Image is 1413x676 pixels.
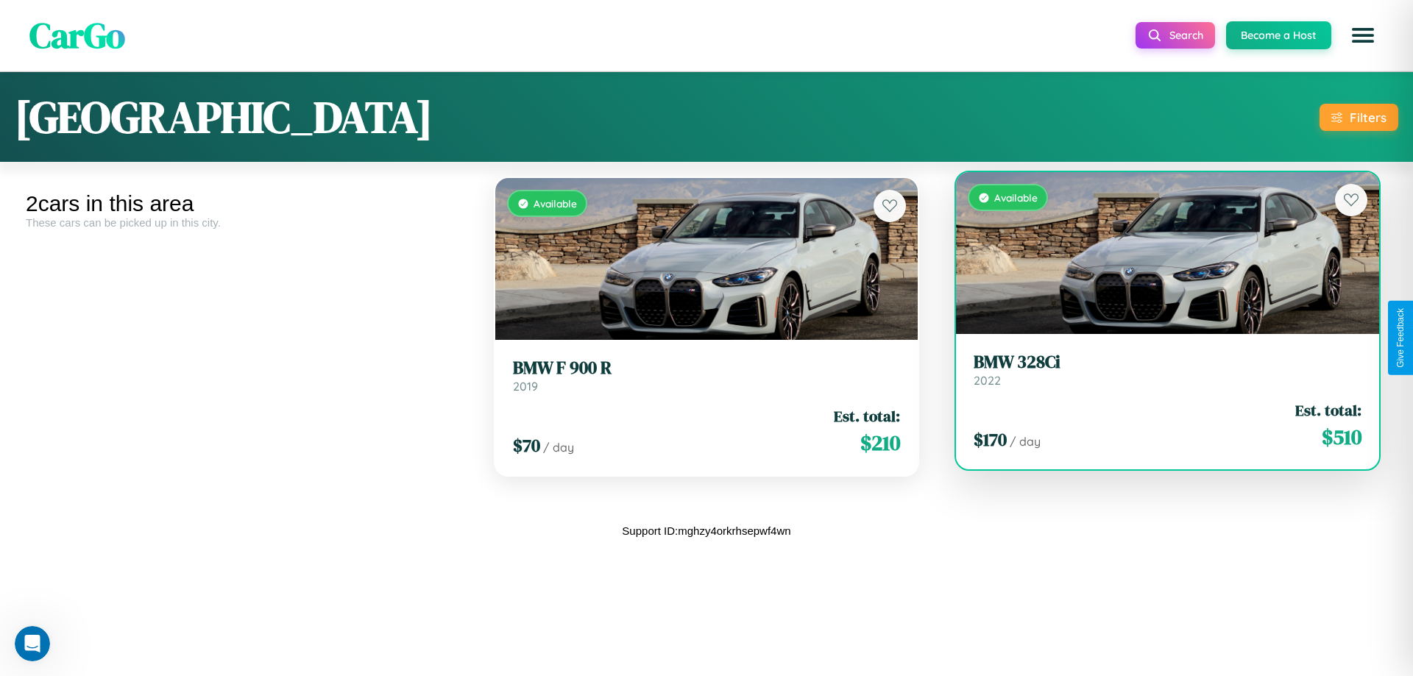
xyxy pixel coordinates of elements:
iframe: Intercom live chat [15,626,50,661]
h1: [GEOGRAPHIC_DATA] [15,87,433,147]
span: $ 210 [860,428,900,458]
span: $ 510 [1322,422,1361,452]
h3: BMW 328Ci [974,352,1361,373]
span: Available [994,191,1038,204]
button: Become a Host [1226,21,1331,49]
span: / day [1010,434,1041,449]
span: 2022 [974,373,1001,388]
span: Est. total: [834,405,900,427]
span: CarGo [29,11,125,60]
button: Search [1136,22,1215,49]
span: Search [1169,29,1203,42]
span: Est. total: [1295,399,1361,421]
button: Open menu [1342,15,1384,56]
span: 2019 [513,379,538,394]
h3: BMW F 900 R [513,357,901,379]
div: Filters [1350,110,1387,125]
span: / day [543,440,574,455]
span: Available [534,197,577,210]
div: 2 cars in this area [26,191,465,216]
div: These cars can be picked up in this city. [26,216,465,229]
p: Support ID: mghzy4orkrhsepwf4wn [622,521,790,541]
div: Give Feedback [1395,308,1406,368]
button: Filters [1320,104,1398,131]
span: $ 70 [513,433,540,458]
span: $ 170 [974,427,1007,452]
a: BMW 328Ci2022 [974,352,1361,388]
a: BMW F 900 R2019 [513,357,901,394]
